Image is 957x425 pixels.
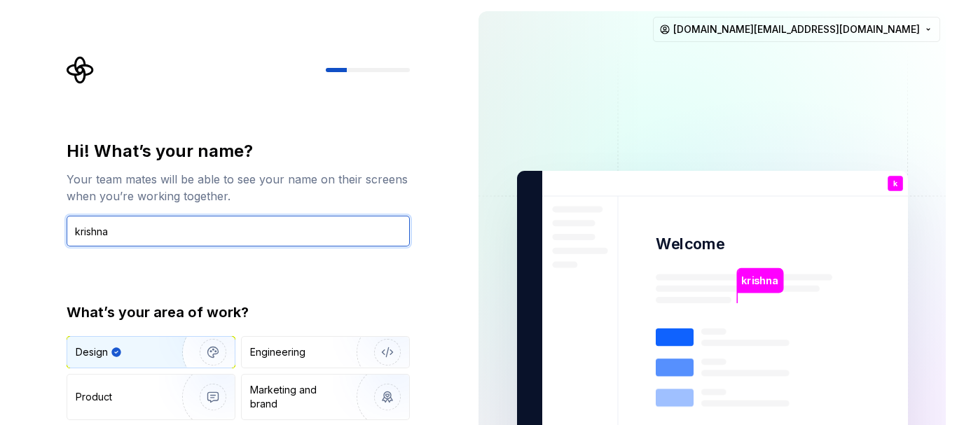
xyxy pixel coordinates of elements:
div: Marketing and brand [250,383,345,411]
button: [DOMAIN_NAME][EMAIL_ADDRESS][DOMAIN_NAME] [653,17,940,42]
svg: Supernova Logo [67,56,95,84]
p: k [893,180,897,188]
div: Product [76,390,112,404]
div: What’s your area of work? [67,302,410,322]
div: Design [76,345,108,359]
div: Hi! What’s your name? [67,140,410,162]
div: Your team mates will be able to see your name on their screens when you’re working together. [67,171,410,204]
div: Engineering [250,345,305,359]
p: Welcome [656,234,724,254]
span: [DOMAIN_NAME][EMAIL_ADDRESS][DOMAIN_NAME] [673,22,920,36]
p: krishna [741,273,778,288]
input: Han Solo [67,216,410,246]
